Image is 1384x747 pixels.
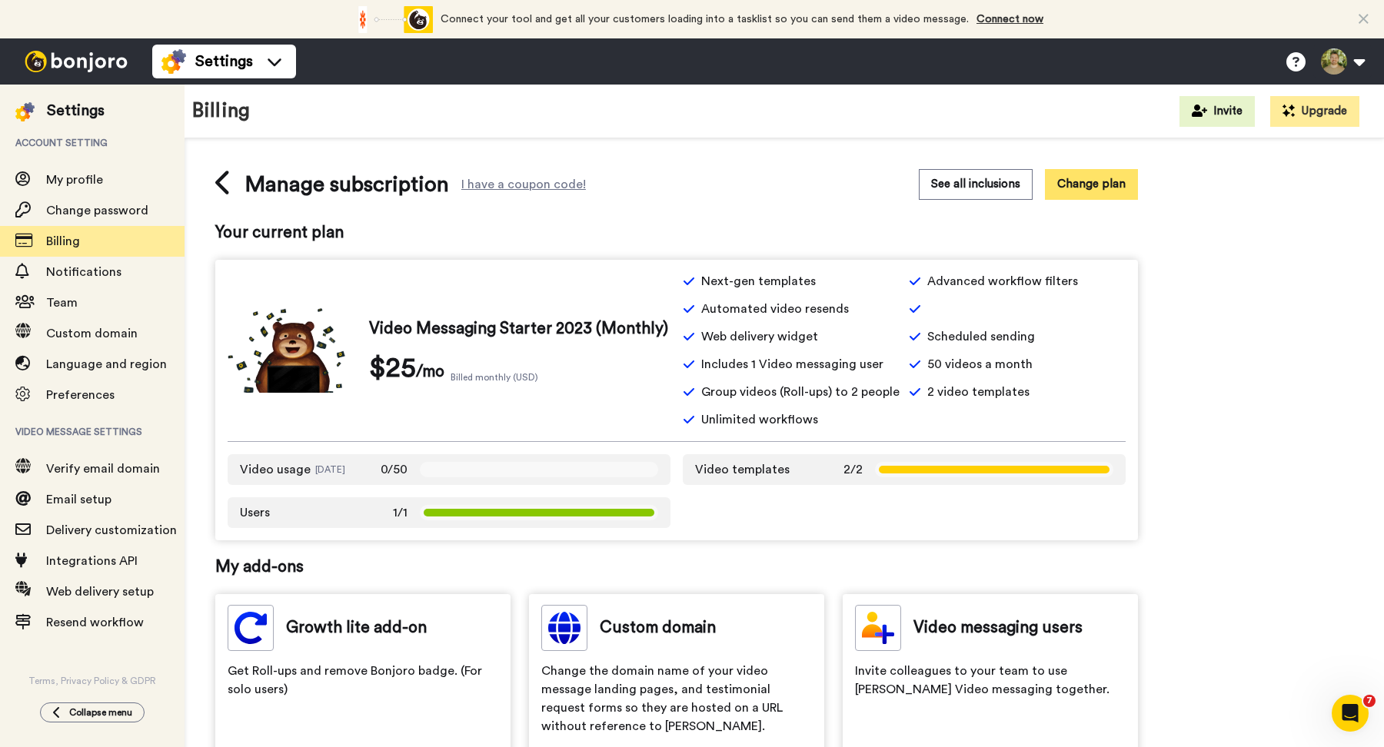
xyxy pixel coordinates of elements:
span: Team [46,297,78,309]
img: settings-colored.svg [15,102,35,121]
button: Upgrade [1270,96,1359,127]
span: Video templates [695,460,790,479]
span: Video messaging users [913,616,1083,639]
span: Automated video resends [701,300,849,318]
span: Notifications [46,266,121,278]
span: Video usage [240,460,311,479]
span: Manage subscription [245,169,449,200]
span: $25 [369,353,416,383]
span: Unlimited workflows [701,410,818,429]
span: Includes 1 Video messaging user [701,355,883,373]
span: My profile [46,174,103,186]
img: custom-domain.svg [541,605,587,651]
span: Preferences [46,389,115,401]
span: Scheduled sending [927,327,1035,346]
h1: Billing [192,100,250,122]
span: Delivery customization [46,524,177,536]
img: bj-logo-header-white.svg [18,51,134,72]
iframe: Intercom live chat [1332,695,1369,732]
span: Settings [195,51,253,72]
span: Change the domain name of your video message landing pages, and testimonial request forms so they... [541,662,812,739]
span: Change password [46,204,148,217]
span: Integrations API [46,555,138,567]
img: group-messaging.svg [228,605,274,651]
span: [DATE] [315,465,345,474]
span: /mo [416,360,444,383]
span: Video Messaging Starter 2023 (Monthly) [369,317,668,340]
span: Web delivery widget [701,327,818,346]
span: Group videos (Roll-ups) to 2 people [701,383,900,401]
span: Invite colleagues to your team to use [PERSON_NAME] Video messaging together. [855,662,1126,739]
img: vm-starter.png [228,308,351,393]
button: Change plan [1045,169,1138,199]
span: Growth lite add-on [286,616,427,639]
span: Billing [46,235,80,247]
span: Email setup [46,493,111,506]
span: Verify email domain [46,463,160,475]
span: 2/2 [843,460,863,479]
span: Your current plan [215,221,1138,244]
span: Advanced workflow filters [927,272,1078,290]
button: Invite [1179,96,1255,127]
button: See all inclusions [919,169,1033,199]
span: Custom domain [600,616,716,639]
span: 2 video templates [927,383,1030,401]
img: team-members.svg [855,605,901,651]
div: I have a coupon code! [461,180,586,189]
span: My add-ons [215,556,1138,579]
span: Billed monthly (USD) [451,371,538,383]
span: Resend workflow [46,616,144,629]
span: Web delivery setup [46,586,154,598]
span: 1/1 [393,503,408,522]
span: Users [240,503,270,522]
img: settings-colored.svg [161,49,186,74]
span: 7 [1363,695,1376,707]
span: Custom domain [46,327,138,340]
span: Next-gen templates [701,272,816,290]
span: Collapse menu [69,706,132,719]
span: Language and region [46,358,167,370]
span: 0/50 [381,460,408,479]
button: Collapse menu [40,702,145,722]
span: Get Roll-ups and remove Bonjoro badge. (For solo users) [228,662,498,739]
a: Connect now [976,14,1043,25]
span: Connect your tool and get all your customers loading into a tasklist so you can send them a video... [441,14,969,25]
span: 50 videos a month [927,355,1033,373]
div: animation [348,6,433,33]
div: Settings [47,100,105,121]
